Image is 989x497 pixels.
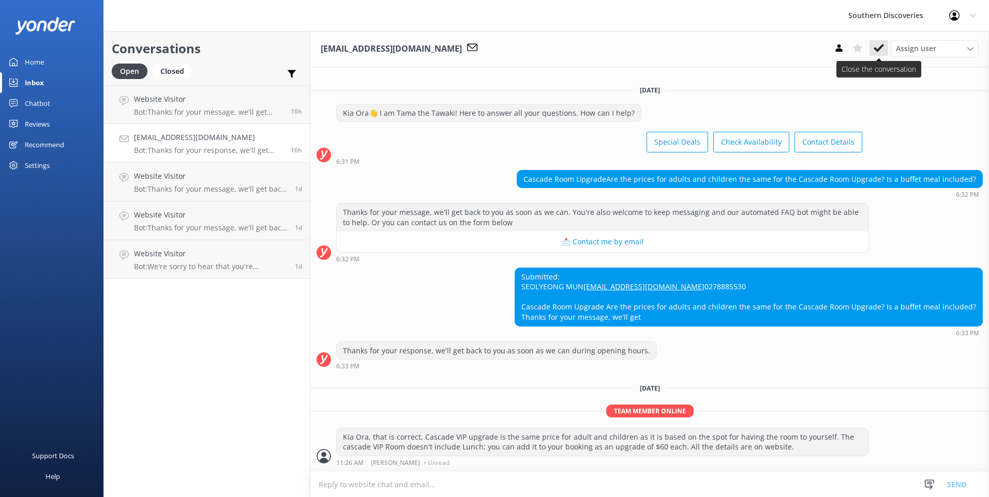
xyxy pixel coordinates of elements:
div: Thanks for your response, we'll get back to you as soon as we can during opening hours. [337,342,656,360]
h3: [EMAIL_ADDRESS][DOMAIN_NAME] [321,42,462,56]
p: Bot: Thanks for your message, we'll get back to you as soon as we can. You're also welcome to kee... [134,223,287,232]
span: Assign user [896,43,936,54]
div: Inbox [25,72,44,93]
img: yonder-white-logo.png [16,17,75,34]
h4: Website Visitor [134,94,283,105]
div: 06:33pm 17-Aug-2025 (UTC +12:00) Pacific/Auckland [336,362,657,369]
h2: Conversations [112,39,302,58]
a: Website VisitorBot:Thanks for your message, we'll get back to you as soon as we can. You're also ... [104,201,310,240]
div: 06:31pm 17-Aug-2025 (UTC +12:00) Pacific/Auckland [336,158,862,165]
a: Website VisitorBot:Thanks for your message, we'll get back to you as soon as we can. You're also ... [104,85,310,124]
a: [EMAIL_ADDRESS][DOMAIN_NAME] [583,282,705,291]
div: Recommend [25,134,64,155]
div: Assign User [891,40,979,57]
a: Open [112,65,153,76]
button: Special Deals [647,132,708,152]
strong: 6:33 PM [956,330,979,336]
span: Team member online [606,405,694,417]
strong: 6:31 PM [336,159,359,165]
div: Support Docs [32,445,74,466]
div: Kia Ora👋 I am Tama the Tawaki! Here to answer all your questions. How can I help? [337,104,641,122]
div: Reviews [25,114,50,134]
h4: [EMAIL_ADDRESS][DOMAIN_NAME] [134,132,283,143]
div: Home [25,52,44,72]
h4: Website Visitor [134,170,287,182]
div: 06:32pm 17-Aug-2025 (UTC +12:00) Pacific/Auckland [336,255,869,262]
div: Thanks for your message, we'll get back to you as soon as we can. You're also welcome to keep mes... [337,204,868,231]
span: 12:26am 17-Aug-2025 (UTC +12:00) Pacific/Auckland [295,223,302,232]
p: Bot: Thanks for your message, we'll get back to you as soon as we can. You're also welcome to kee... [134,107,283,117]
a: Closed [153,65,197,76]
p: Bot: We're sorry to hear that you're encountering issues with our website. Please feel free to co... [134,262,287,271]
button: Check Availability [713,132,789,152]
span: 06:33pm 17-Aug-2025 (UTC +12:00) Pacific/Auckland [291,146,302,154]
button: 📩 Contact me by email [337,231,868,252]
div: Chatbot [25,93,50,114]
div: Closed [153,64,192,79]
strong: 6:33 PM [336,363,359,369]
strong: 11:26 AM [336,460,364,466]
div: 11:26am 18-Aug-2025 (UTC +12:00) Pacific/Auckland [336,459,869,466]
h4: Website Visitor [134,248,287,259]
p: Bot: Thanks for your message, we'll get back to you as soon as we can. You're also welcome to kee... [134,184,287,194]
strong: 6:32 PM [956,192,979,198]
button: Contact Details [795,132,862,152]
span: [DATE] [634,384,666,393]
span: [PERSON_NAME] [371,460,420,466]
span: 06:42pm 17-Aug-2025 (UTC +12:00) Pacific/Auckland [291,107,302,116]
div: Kia Ora, that is correct, Cascade VIP upgrade is the same price for adult and children as it is b... [337,428,868,456]
span: [DATE] [634,86,666,95]
span: 09:18pm 16-Aug-2025 (UTC +12:00) Pacific/Auckland [295,262,302,271]
span: • Unread [424,460,449,466]
div: Submitted: SEOLYEONG MUN 0278885530 Cascade Room Upgrade Are the prices for adults and children t... [515,268,982,326]
div: Settings [25,155,50,176]
div: 06:33pm 17-Aug-2025 (UTC +12:00) Pacific/Auckland [515,329,983,336]
a: Website VisitorBot:We're sorry to hear that you're encountering issues with our website. Please f... [104,240,310,279]
a: [EMAIL_ADDRESS][DOMAIN_NAME]Bot:Thanks for your response, we'll get back to you as soon as we can... [104,124,310,163]
p: Bot: Thanks for your response, we'll get back to you as soon as we can during opening hours. [134,146,283,155]
div: 06:32pm 17-Aug-2025 (UTC +12:00) Pacific/Auckland [517,191,983,198]
strong: 6:32 PM [336,256,359,262]
a: Website VisitorBot:Thanks for your message, we'll get back to you as soon as we can. You're also ... [104,163,310,201]
div: Cascade Room UpgradeAre the prices for adults and children the same for the Cascade Room Upgrade?... [517,170,982,188]
h4: Website Visitor [134,209,287,221]
span: 01:14am 17-Aug-2025 (UTC +12:00) Pacific/Auckland [295,184,302,193]
div: Open [112,64,147,79]
div: Help [46,466,60,487]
